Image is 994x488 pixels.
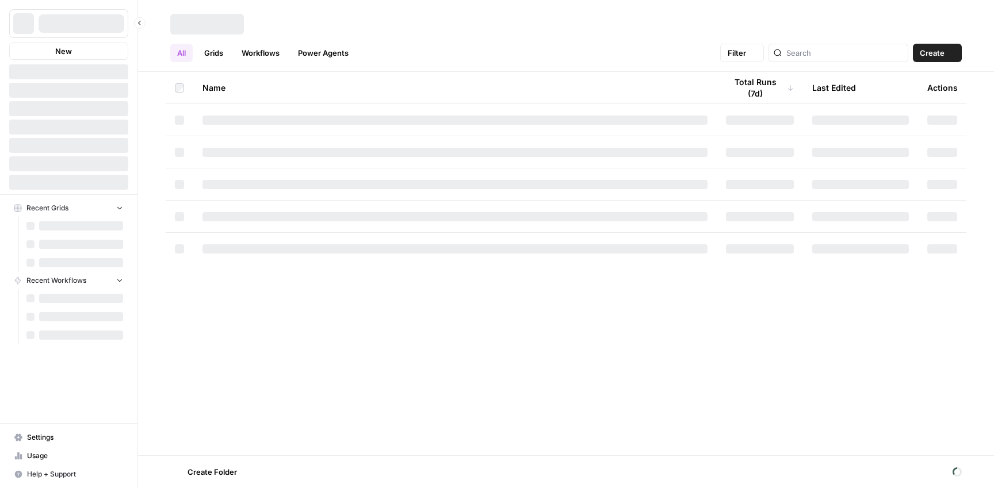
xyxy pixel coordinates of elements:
[55,45,72,57] span: New
[726,72,794,103] div: Total Runs (7d)
[170,463,244,481] button: Create Folder
[26,275,86,286] span: Recent Workflows
[170,44,193,62] a: All
[27,432,123,443] span: Settings
[9,428,128,447] a: Settings
[26,203,68,213] span: Recent Grids
[720,44,764,62] button: Filter
[9,465,128,483] button: Help + Support
[27,451,123,461] span: Usage
[9,43,128,60] button: New
[913,44,962,62] button: Create
[235,44,286,62] a: Workflows
[920,47,945,59] span: Create
[927,72,958,103] div: Actions
[786,47,903,59] input: Search
[202,72,708,103] div: Name
[27,469,123,479] span: Help + Support
[728,47,746,59] span: Filter
[9,199,128,217] button: Recent Grids
[188,466,237,478] span: Create Folder
[9,447,128,465] a: Usage
[812,72,856,103] div: Last Edited
[291,44,355,62] a: Power Agents
[9,272,128,289] button: Recent Workflows
[197,44,230,62] a: Grids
